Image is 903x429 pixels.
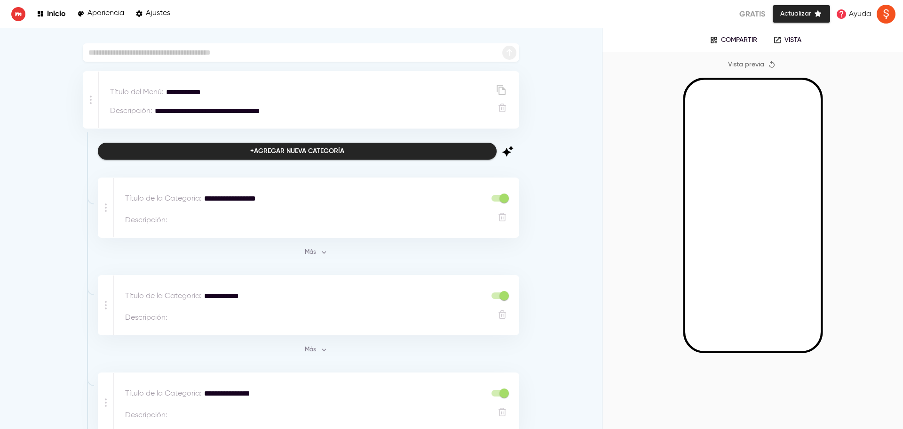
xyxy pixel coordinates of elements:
p: Descripción : [110,105,152,117]
button: Compartir [703,33,764,47]
p: Descripción : [125,215,167,226]
a: Apariencia [77,8,124,20]
p: Compartir [721,36,757,44]
a: Vista [767,33,808,47]
button: Más [301,343,331,357]
button: Eliminar [496,406,508,418]
button: +Agregar nueva categoría [98,143,497,160]
p: Vista [784,36,801,44]
button: Eliminar [496,211,508,223]
p: Inicio [47,9,66,18]
span: Actualizar [780,8,823,20]
p: Título del Menú : [110,87,164,98]
div: + Agregar nueva categoría [250,146,344,157]
iframe: Mobile Preview [685,80,821,351]
p: Apariencia [87,9,124,18]
button: Más [301,245,331,260]
a: Inicio [37,8,66,20]
a: Ajustes [135,8,170,20]
p: Gratis [739,8,765,20]
button: Agregar elementos desde la imagen [497,140,519,162]
p: Ayuda [849,8,871,20]
img: ACg8ocIMymefnT7P_TacS5eahT7WMoc3kdLarsw6hEr9E3Owq4hncQ=s96-c [877,5,895,24]
p: Descripción : [125,312,167,324]
p: Título de la Categoría : [125,388,202,399]
a: Ayuda [833,6,874,23]
button: Eliminar [496,102,508,114]
button: Duplicar menú [494,83,508,97]
p: Descripción : [125,410,167,421]
button: Eliminar [496,308,508,321]
button: Actualizar [773,5,830,23]
p: Título de la Categoría : [125,291,202,302]
p: Título de la Categoría : [125,193,202,204]
p: Ajustes [146,9,170,18]
span: Más [303,247,329,258]
span: Más [303,345,329,356]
